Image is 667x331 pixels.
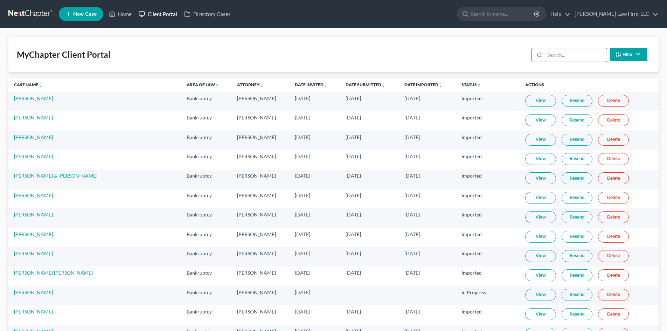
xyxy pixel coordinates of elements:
a: Delete [598,269,629,281]
td: Imported [456,228,520,247]
span: [DATE] [295,192,310,198]
a: View [525,95,556,107]
span: [DATE] [346,212,361,218]
i: unfold_more [381,83,385,87]
td: [PERSON_NAME] [231,305,289,324]
a: Delete [598,211,629,223]
a: Date Importedunfold_more [404,82,443,87]
span: [DATE] [346,153,361,159]
a: Directory Cases [181,8,234,20]
td: Bankruptcy [181,267,231,286]
a: [PERSON_NAME] [PERSON_NAME] [14,270,93,276]
span: [DATE] [404,231,420,237]
a: View [525,289,556,301]
span: [DATE] [295,250,310,256]
td: Imported [456,150,520,169]
td: Bankruptcy [181,170,231,189]
a: [PERSON_NAME] [14,153,53,159]
td: [PERSON_NAME] [231,150,289,169]
input: Search... [545,48,607,62]
a: View [525,153,556,165]
td: Imported [456,267,520,286]
td: Bankruptcy [181,247,231,266]
input: Search by name... [471,7,535,20]
span: [DATE] [346,250,361,256]
a: Client Portal [135,8,181,20]
a: [PERSON_NAME] [14,250,53,256]
a: [PERSON_NAME] [14,134,53,140]
td: [PERSON_NAME] [231,170,289,189]
span: [DATE] [295,309,310,315]
span: [DATE] [295,212,310,218]
a: [PERSON_NAME] Law Firm, LLC [571,8,658,20]
td: Bankruptcy [181,228,231,247]
span: [DATE] [346,270,361,276]
a: Resend [562,211,592,223]
a: View [525,269,556,281]
span: [DATE] [404,212,420,218]
a: View [525,134,556,146]
div: MyChapter Client Portal [17,49,111,60]
span: [DATE] [346,192,361,198]
a: Delete [598,95,629,107]
a: Resend [562,289,592,301]
span: New Case [73,12,97,17]
span: [DATE] [404,192,420,198]
td: Imported [456,189,520,208]
a: [PERSON_NAME] & [PERSON_NAME] [14,173,97,179]
i: unfold_more [438,83,443,87]
a: Resend [562,95,592,107]
td: [PERSON_NAME] [231,267,289,286]
td: Bankruptcy [181,111,231,130]
td: Imported [456,305,520,324]
a: Resend [562,172,592,184]
span: [DATE] [295,153,310,159]
td: Bankruptcy [181,150,231,169]
a: View [525,211,556,223]
span: [DATE] [346,134,361,140]
a: Resend [562,269,592,281]
a: Delete [598,308,629,320]
i: unfold_more [324,83,328,87]
a: Date Submittedunfold_more [346,82,385,87]
td: Bankruptcy [181,189,231,208]
span: [DATE] [404,309,420,315]
span: [DATE] [295,231,310,237]
span: [DATE] [404,115,420,120]
td: [PERSON_NAME] [231,131,289,150]
a: [PERSON_NAME] [14,289,53,295]
a: [PERSON_NAME] [14,212,53,218]
a: Resend [562,192,592,204]
span: [DATE] [295,173,310,179]
td: [PERSON_NAME] [231,286,289,305]
td: Imported [456,131,520,150]
a: Date Invitedunfold_more [295,82,328,87]
span: [DATE] [295,270,310,276]
td: Imported [456,170,520,189]
span: [DATE] [346,95,361,101]
a: View [525,114,556,126]
a: Delete [598,172,629,184]
a: Resend [562,308,592,320]
a: Resend [562,134,592,146]
td: Imported [456,92,520,111]
td: [PERSON_NAME] [231,189,289,208]
span: [DATE] [346,115,361,120]
a: Delete [598,134,629,146]
th: Actions [520,78,659,92]
a: [PERSON_NAME] [14,309,53,315]
span: [DATE] [295,115,310,120]
a: Delete [598,289,629,301]
td: Imported [456,247,520,266]
span: [DATE] [404,153,420,159]
td: [PERSON_NAME] [231,92,289,111]
td: Bankruptcy [181,305,231,324]
a: Delete [598,114,629,126]
td: [PERSON_NAME] [231,228,289,247]
a: View [525,250,556,262]
a: Help [547,8,570,20]
a: Resend [562,231,592,243]
a: Delete [598,231,629,243]
a: Case Nameunfold_more [14,82,42,87]
a: Attorneyunfold_more [237,82,264,87]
